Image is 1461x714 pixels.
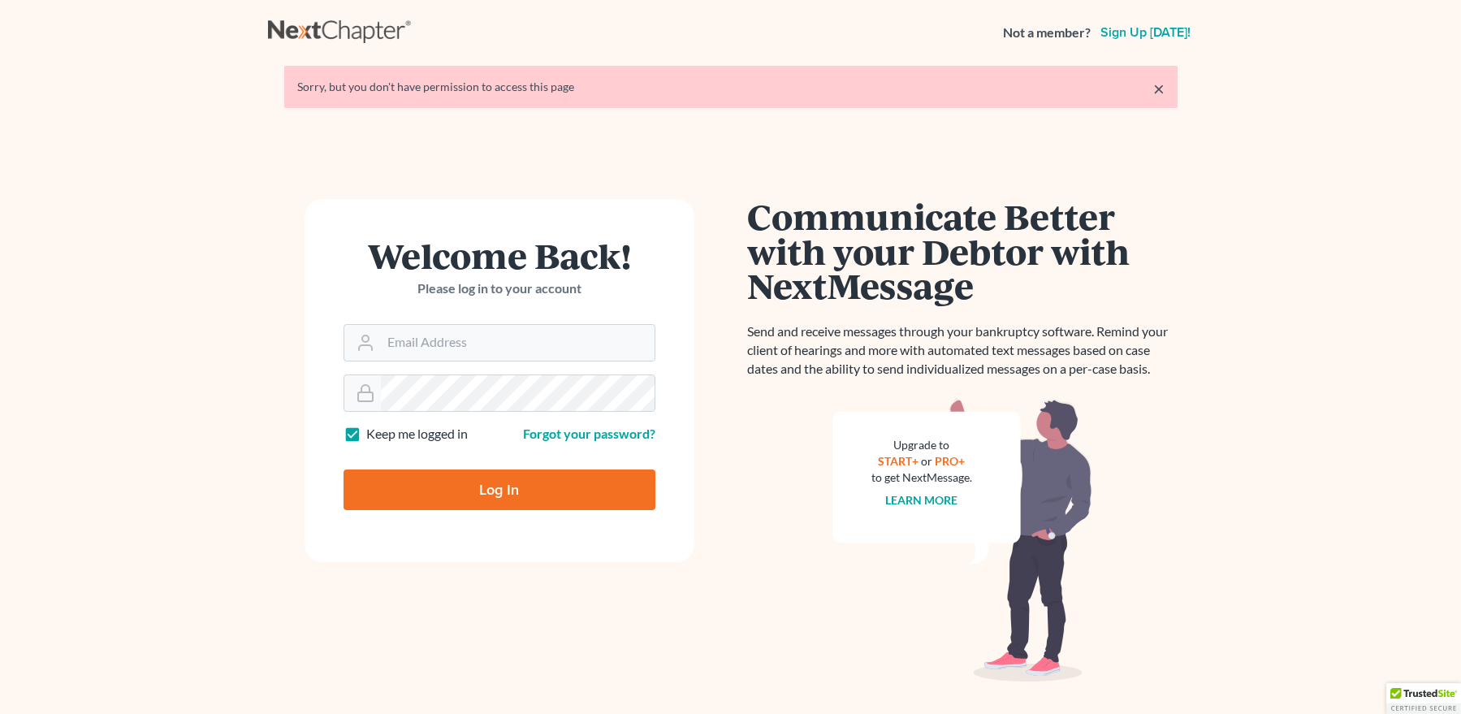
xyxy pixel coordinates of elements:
label: Keep me logged in [366,425,468,444]
input: Email Address [381,325,655,361]
p: Please log in to your account [344,279,655,298]
div: Sorry, but you don't have permission to access this page [297,79,1165,95]
a: Sign up [DATE]! [1097,26,1194,39]
p: Send and receive messages through your bankruptcy software. Remind your client of hearings and mo... [747,322,1178,379]
a: × [1153,79,1165,98]
div: to get NextMessage. [871,470,972,486]
a: Learn more [885,493,957,507]
input: Log In [344,470,655,510]
a: PRO+ [935,454,965,468]
img: nextmessage_bg-59042aed3d76b12b5cd301f8e5b87938c9018125f34e5fa2b7a6b67550977c72.svg [832,398,1092,682]
h1: Welcome Back! [344,238,655,273]
span: or [921,454,932,468]
h1: Communicate Better with your Debtor with NextMessage [747,199,1178,303]
div: Upgrade to [871,437,972,453]
a: Forgot your password? [523,426,655,441]
strong: Not a member? [1003,24,1091,42]
div: TrustedSite Certified [1386,683,1461,714]
a: START+ [878,454,919,468]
